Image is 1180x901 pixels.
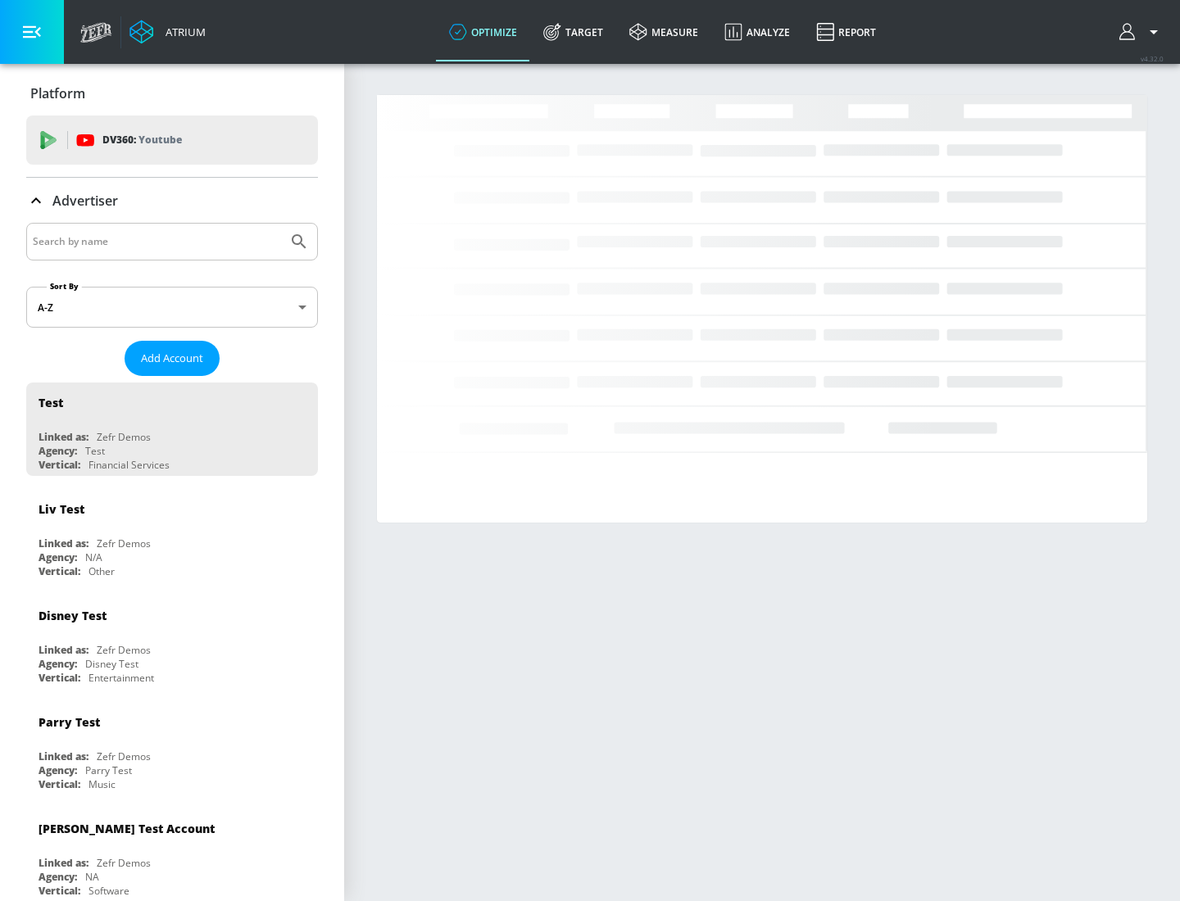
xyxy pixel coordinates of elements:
[39,671,80,685] div: Vertical:
[39,657,77,671] div: Agency:
[530,2,616,61] a: Target
[39,763,77,777] div: Agency:
[125,341,220,376] button: Add Account
[102,131,182,149] p: DV360:
[39,564,80,578] div: Vertical:
[26,595,318,689] div: Disney TestLinked as:Zefr DemosAgency:Disney TestVertical:Entertainment
[26,70,318,116] div: Platform
[141,349,203,368] span: Add Account
[88,671,154,685] div: Entertainment
[39,550,77,564] div: Agency:
[711,2,803,61] a: Analyze
[85,550,102,564] div: N/A
[26,383,318,476] div: TestLinked as:Zefr DemosAgency:TestVertical:Financial Services
[88,564,115,578] div: Other
[39,821,215,836] div: [PERSON_NAME] Test Account
[97,430,151,444] div: Zefr Demos
[88,777,116,791] div: Music
[85,763,132,777] div: Parry Test
[26,178,318,224] div: Advertiser
[26,702,318,795] div: Parry TestLinked as:Zefr DemosAgency:Parry TestVertical:Music
[26,489,318,582] div: Liv TestLinked as:Zefr DemosAgency:N/AVertical:Other
[138,131,182,148] p: Youtube
[39,444,77,458] div: Agency:
[616,2,711,61] a: measure
[39,458,80,472] div: Vertical:
[39,643,88,657] div: Linked as:
[39,395,63,410] div: Test
[26,287,318,328] div: A-Z
[39,777,80,791] div: Vertical:
[39,501,84,517] div: Liv Test
[47,281,82,292] label: Sort By
[39,714,100,730] div: Parry Test
[39,870,77,884] div: Agency:
[129,20,206,44] a: Atrium
[52,192,118,210] p: Advertiser
[30,84,85,102] p: Platform
[97,537,151,550] div: Zefr Demos
[39,608,107,623] div: Disney Test
[436,2,530,61] a: optimize
[39,856,88,870] div: Linked as:
[26,115,318,165] div: DV360: Youtube
[97,643,151,657] div: Zefr Demos
[88,884,129,898] div: Software
[1141,54,1164,63] span: v 4.32.0
[39,884,80,898] div: Vertical:
[85,870,99,884] div: NA
[39,537,88,550] div: Linked as:
[33,231,281,252] input: Search by name
[85,444,105,458] div: Test
[88,458,170,472] div: Financial Services
[803,2,889,61] a: Report
[85,657,138,671] div: Disney Test
[97,749,151,763] div: Zefr Demos
[159,25,206,39] div: Atrium
[97,856,151,870] div: Zefr Demos
[39,749,88,763] div: Linked as:
[39,430,88,444] div: Linked as:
